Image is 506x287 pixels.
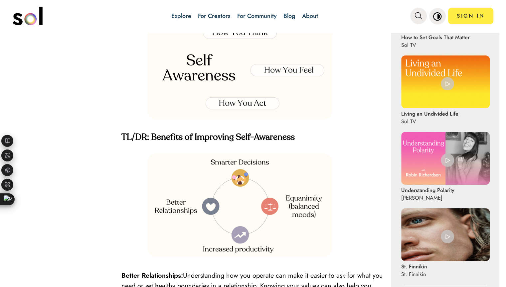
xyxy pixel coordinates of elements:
img: AD_4nXeo2UsXdARi-8Z_k_LMO5BdMgSt4dhY0JLmnN0hHUaPRPb4-Ezy5Lgr1zPnd5x-dPb0kdSe1V8W7VxwFRccSfqm7ee5E... [148,16,332,119]
img: AD_4nXeLCjjO4_TXkoAsQp0eS25xqVSqxpM23zwZVfVtlp-gO4lU_HET0r1Iv2_j4PyATGlir-1FbFouj2MMtjPjhIEQJhU-I... [148,153,332,257]
img: play [441,77,454,90]
a: Blog [283,12,295,20]
a: For Creators [198,12,231,20]
a: SIGN IN [448,8,493,24]
a: About [302,12,318,20]
p: Understanding Polarity [401,186,454,194]
p: St. Finnikin [401,270,427,278]
p: Living an Undivided Life [401,110,458,118]
p: St. Finnikin [401,263,427,270]
p: Sol TV [401,118,458,125]
button: Play Video [3,3,33,20]
strong: Better Relationships: [121,271,183,280]
p: Sol TV [401,41,466,49]
a: Explore [171,12,191,20]
img: play [441,230,454,243]
strong: TL/DR: Benefits of Improving Self-Awareness [121,133,295,142]
img: St. Finnikin [401,208,490,261]
img: play [441,153,454,167]
img: logo [13,7,43,25]
nav: main navigation [13,4,493,28]
img: Living an Undivided Life [401,55,490,108]
img: Understanding Polarity [401,132,490,185]
a: For Community [237,12,277,20]
p: How to Set Goals That Matter [401,34,470,41]
p: [PERSON_NAME] [401,194,454,202]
